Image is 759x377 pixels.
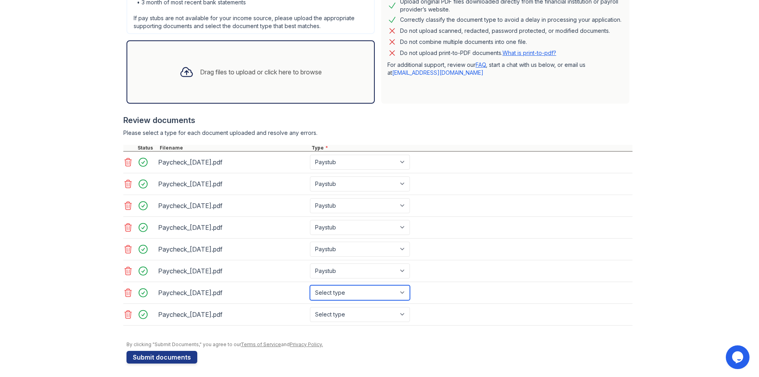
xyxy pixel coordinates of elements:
div: Do not combine multiple documents into one file. [400,37,527,47]
p: For additional support, review our , start a chat with us below, or email us at [387,61,623,77]
a: Privacy Policy. [290,341,323,347]
div: Paycheck_[DATE].pdf [158,308,307,321]
p: Do not upload print-to-PDF documents. [400,49,556,57]
div: Paycheck_[DATE].pdf [158,199,307,212]
div: Filename [158,145,310,151]
a: Terms of Service [241,341,281,347]
div: Drag files to upload or click here to browse [200,67,322,77]
div: Do not upload scanned, redacted, password protected, or modified documents. [400,26,610,36]
div: Paycheck_[DATE].pdf [158,265,307,277]
div: Please select a type for each document uploaded and resolve any errors. [123,129,632,137]
div: Paycheck_[DATE].pdf [158,286,307,299]
a: What is print-to-pdf? [502,49,556,56]
div: Paycheck_[DATE].pdf [158,221,307,234]
div: Paycheck_[DATE].pdf [158,156,307,169]
div: Paycheck_[DATE].pdf [158,243,307,256]
iframe: chat widget [726,345,751,369]
a: FAQ [476,61,486,68]
div: Type [310,145,632,151]
div: Review documents [123,115,632,126]
div: By clicking "Submit Documents," you agree to our and [126,341,632,348]
a: [EMAIL_ADDRESS][DOMAIN_NAME] [392,69,483,76]
div: Correctly classify the document type to avoid a delay in processing your application. [400,15,621,25]
button: Submit documents [126,351,197,364]
div: Status [136,145,158,151]
div: Paycheck_[DATE].pdf [158,178,307,190]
